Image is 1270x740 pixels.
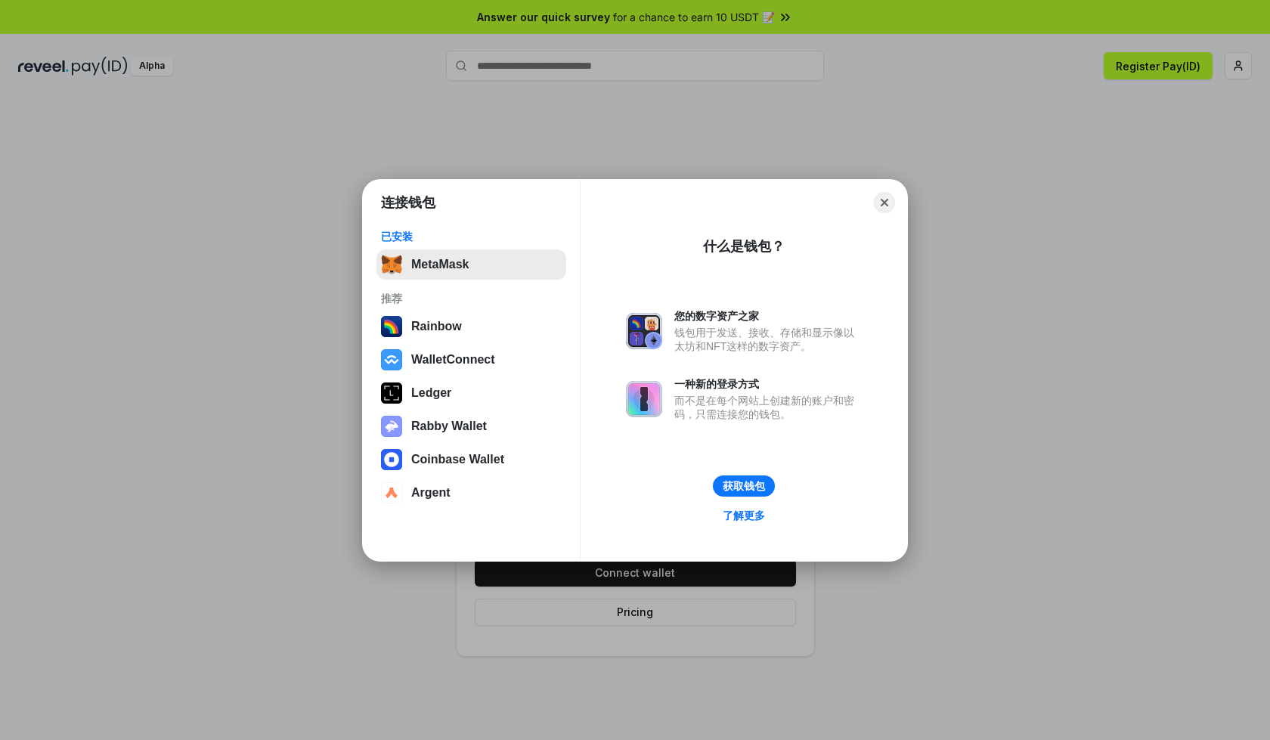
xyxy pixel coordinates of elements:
[381,349,402,370] img: svg+xml,%3Csvg%20width%3D%2228%22%20height%3D%2228%22%20viewBox%3D%220%200%2028%2028%22%20fill%3D...
[874,192,895,213] button: Close
[376,478,566,508] button: Argent
[381,382,402,404] img: svg+xml,%3Csvg%20xmlns%3D%22http%3A%2F%2Fwww.w3.org%2F2000%2Fsvg%22%20width%3D%2228%22%20height%3...
[411,453,504,466] div: Coinbase Wallet
[381,254,402,275] img: svg+xml,%3Csvg%20fill%3D%22none%22%20height%3D%2233%22%20viewBox%3D%220%200%2035%2033%22%20width%...
[376,345,566,375] button: WalletConnect
[376,411,566,441] button: Rabby Wallet
[703,237,785,255] div: 什么是钱包？
[411,386,451,400] div: Ledger
[674,394,862,421] div: 而不是在每个网站上创建新的账户和密码，只需连接您的钱包。
[376,249,566,280] button: MetaMask
[713,475,775,497] button: 获取钱包
[674,309,862,323] div: 您的数字资产之家
[723,509,765,522] div: 了解更多
[381,194,435,212] h1: 连接钱包
[376,311,566,342] button: Rainbow
[411,353,495,367] div: WalletConnect
[626,381,662,417] img: svg+xml,%3Csvg%20xmlns%3D%22http%3A%2F%2Fwww.w3.org%2F2000%2Fsvg%22%20fill%3D%22none%22%20viewBox...
[381,316,402,337] img: svg+xml,%3Csvg%20width%3D%22120%22%20height%3D%22120%22%20viewBox%3D%220%200%20120%20120%22%20fil...
[714,506,774,525] a: 了解更多
[723,479,765,493] div: 获取钱包
[674,377,862,391] div: 一种新的登录方式
[411,420,487,433] div: Rabby Wallet
[381,292,562,305] div: 推荐
[376,444,566,475] button: Coinbase Wallet
[411,486,451,500] div: Argent
[381,449,402,470] img: svg+xml,%3Csvg%20width%3D%2228%22%20height%3D%2228%22%20viewBox%3D%220%200%2028%2028%22%20fill%3D...
[411,258,469,271] div: MetaMask
[381,416,402,437] img: svg+xml,%3Csvg%20xmlns%3D%22http%3A%2F%2Fwww.w3.org%2F2000%2Fsvg%22%20fill%3D%22none%22%20viewBox...
[376,378,566,408] button: Ledger
[674,326,862,353] div: 钱包用于发送、接收、存储和显示像以太坊和NFT这样的数字资产。
[381,482,402,503] img: svg+xml,%3Csvg%20width%3D%2228%22%20height%3D%2228%22%20viewBox%3D%220%200%2028%2028%22%20fill%3D...
[381,230,562,243] div: 已安装
[626,313,662,349] img: svg+xml,%3Csvg%20xmlns%3D%22http%3A%2F%2Fwww.w3.org%2F2000%2Fsvg%22%20fill%3D%22none%22%20viewBox...
[411,320,462,333] div: Rainbow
